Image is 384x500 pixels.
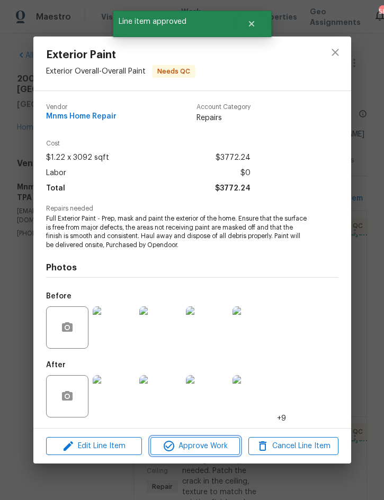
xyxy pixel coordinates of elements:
[46,214,309,250] span: Full Exterior Paint - Prep, mask and paint the exterior of the home. Ensure that the surface is f...
[46,361,66,369] h5: After
[153,66,194,77] span: Needs QC
[46,181,65,196] span: Total
[150,437,240,456] button: Approve Work
[248,437,338,456] button: Cancel Line Item
[46,205,338,212] span: Repairs needed
[49,440,139,453] span: Edit Line Item
[240,166,251,181] span: $0
[323,40,348,65] button: close
[46,262,338,273] h4: Photos
[216,150,251,166] span: $3772.24
[46,140,251,147] span: Cost
[113,11,234,33] span: Line item approved
[46,113,117,121] span: Mnms Home Repair
[46,67,146,75] span: Exterior Overall - Overall Paint
[46,437,142,456] button: Edit Line Item
[46,166,66,181] span: Labor
[154,440,237,453] span: Approve Work
[46,49,195,61] span: Exterior Paint
[197,113,251,123] span: Repairs
[46,150,109,166] span: $1.22 x 3092 sqft
[197,104,251,111] span: Account Category
[252,440,335,453] span: Cancel Line Item
[46,104,117,111] span: Vendor
[215,181,251,196] span: $3772.24
[277,413,286,424] span: +9
[46,293,72,300] h5: Before
[234,13,269,34] button: Close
